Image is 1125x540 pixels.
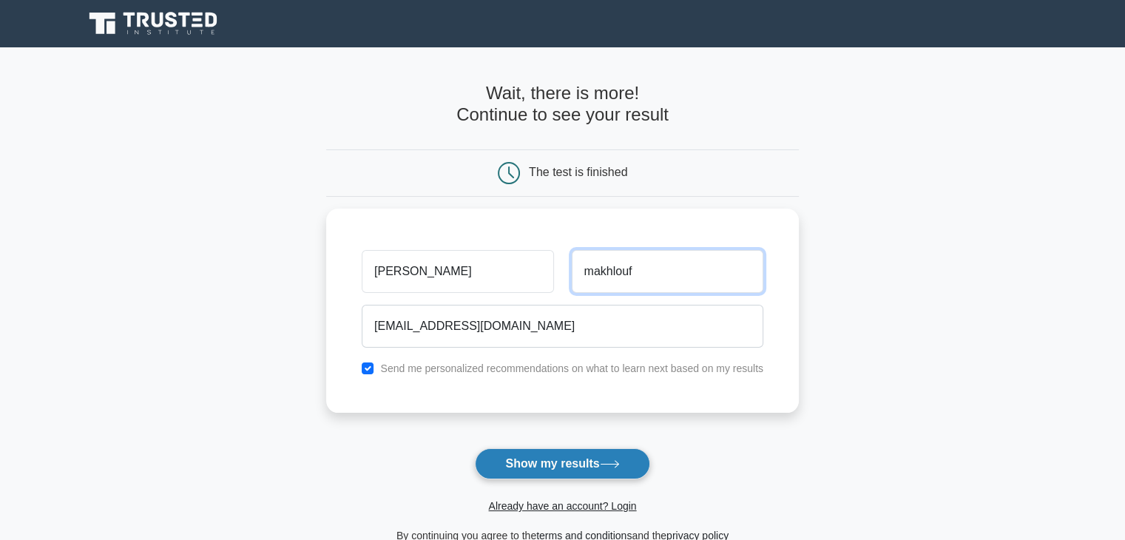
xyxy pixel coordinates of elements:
input: Email [362,305,763,348]
input: Last name [572,250,763,293]
input: First name [362,250,553,293]
label: Send me personalized recommendations on what to learn next based on my results [380,362,763,374]
div: The test is finished [529,166,627,178]
h4: Wait, there is more! Continue to see your result [326,83,799,126]
button: Show my results [475,448,649,479]
a: Already have an account? Login [488,500,636,512]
